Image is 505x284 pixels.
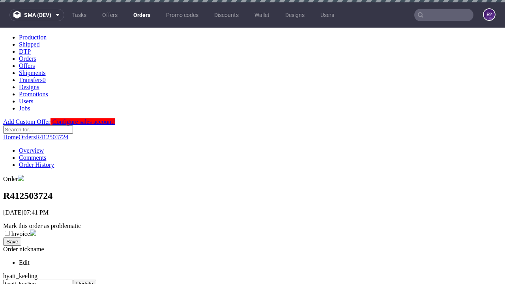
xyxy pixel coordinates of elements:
[19,13,39,20] a: Shipped
[19,35,35,41] a: Offers
[19,42,46,49] a: Shipments
[52,91,115,97] span: Configure sales account!
[30,202,36,208] img: icon-invoice-flag.svg
[24,181,49,188] span: 07:41 PM
[19,70,33,77] a: Users
[3,195,502,202] div: Mark this order as problematic
[3,91,50,97] a: Add Custom Offer
[19,127,46,133] a: Comments
[250,9,274,21] a: Wallet
[161,9,203,21] a: Promo codes
[3,147,502,155] div: Order
[18,147,24,153] img: gb-5d72c5a8bef80fca6f99f476e15ec95ce2d5e5f65c6dab9ee8e56348be0d39fc.png
[19,21,31,27] a: DTP
[316,9,339,21] a: Users
[24,12,51,18] span: sma (dev)
[19,106,36,113] a: Orders
[3,218,502,239] div: Order nickname
[67,9,91,21] a: Tasks
[19,63,48,70] a: Promotions
[3,106,19,113] a: Home
[50,91,115,97] a: Configure sales account!
[19,28,36,34] a: Orders
[3,245,502,252] div: hyatt_keeling
[3,252,73,260] input: Short company name, ie.: 'coca-cola-inc'
[73,252,96,260] button: Update
[43,49,46,56] span: 0
[11,203,30,209] label: Invoice
[484,9,495,20] figcaption: e2
[19,56,39,63] a: Designs
[9,9,64,21] button: sma (dev)
[129,9,155,21] a: Orders
[19,6,47,13] a: Production
[19,120,44,126] a: Overview
[36,106,69,113] a: R412503724
[19,49,46,56] a: Transfers0
[3,98,73,106] input: Search for...
[3,163,502,174] h1: R412503724
[97,9,122,21] a: Offers
[3,210,21,218] button: Save
[3,181,502,189] p: [DATE]
[19,232,30,238] a: Edit
[281,9,309,21] a: Designs
[209,9,243,21] a: Discounts
[19,77,30,84] a: Jobs
[19,134,54,140] a: Order History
